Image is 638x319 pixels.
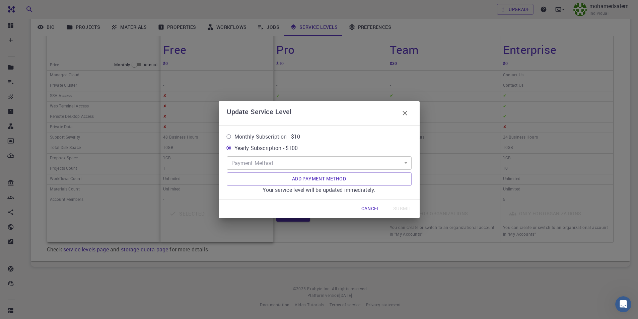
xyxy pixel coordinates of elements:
span: Support [13,5,38,11]
span: Yearly Subscription - $100 [234,144,298,152]
iframe: Intercom live chat [615,296,631,312]
h6: Update Service Level [227,106,292,120]
p: Your service level will be updated immediately. [263,186,375,194]
button: Cancel [356,202,385,216]
span: Monthly Subscription - $10 [234,133,300,141]
button: Add Payment Method [227,172,412,186]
